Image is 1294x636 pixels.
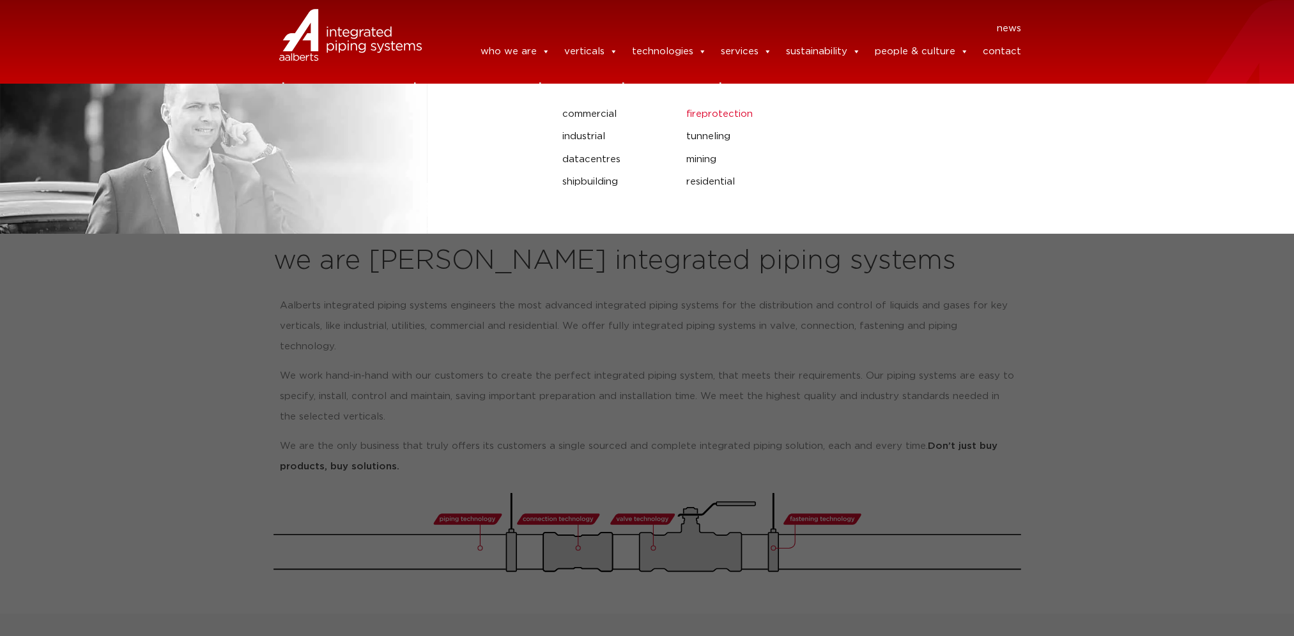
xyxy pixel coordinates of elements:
p: Aalberts integrated piping systems engineers the most advanced integrated piping systems for the ... [280,296,1015,357]
a: who we are [480,39,550,64]
a: verticals [564,39,617,64]
a: people & culture [874,39,968,64]
p: We work hand-in-hand with our customers to create the perfect integrated piping system, that meet... [280,366,1015,427]
a: technologies [631,39,706,64]
h2: we are [PERSON_NAME] integrated piping systems [273,246,1021,276]
a: residential [686,174,1037,190]
a: news [996,19,1021,39]
a: sustainability [785,39,860,64]
a: shipbuilding [562,174,666,190]
a: mining [686,151,1037,168]
a: fireprotection [686,106,1037,123]
nav: Menu [441,19,1021,39]
a: contact [982,39,1021,64]
a: services [720,39,771,64]
p: We are the only business that truly offers its customers a single sourced and complete integrated... [280,436,1015,477]
a: tunneling [686,128,1037,145]
a: datacentres [562,151,666,168]
a: industrial [562,128,666,145]
a: commercial [562,106,666,123]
